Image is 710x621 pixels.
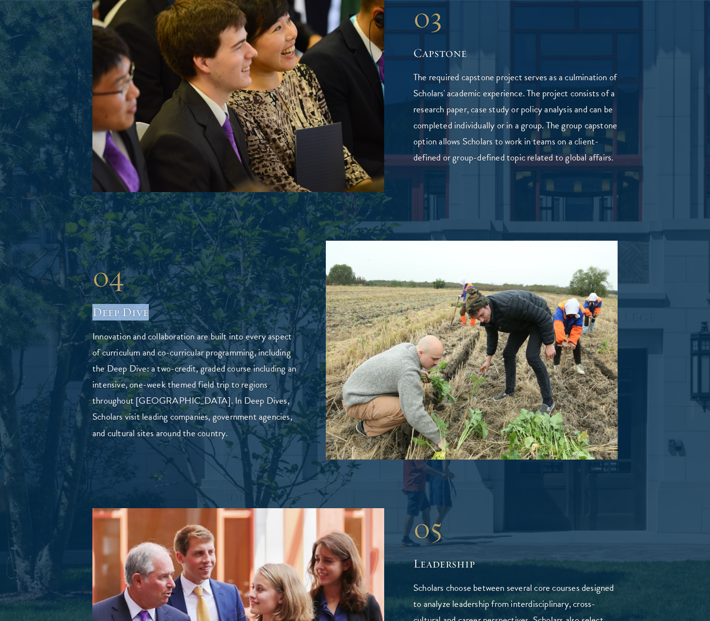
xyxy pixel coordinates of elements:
[413,45,618,61] h2: Capstone
[92,304,297,320] h2: Deep Dive
[413,69,618,165] p: The required capstone project serves as a culmination of Scholars' academic experience. The proje...
[413,511,618,546] div: 05
[413,555,618,572] h2: Leadership
[92,259,297,294] div: 04
[92,328,297,441] p: Innovation and collaboration are built into every aspect of curriculum and co-curricular programm...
